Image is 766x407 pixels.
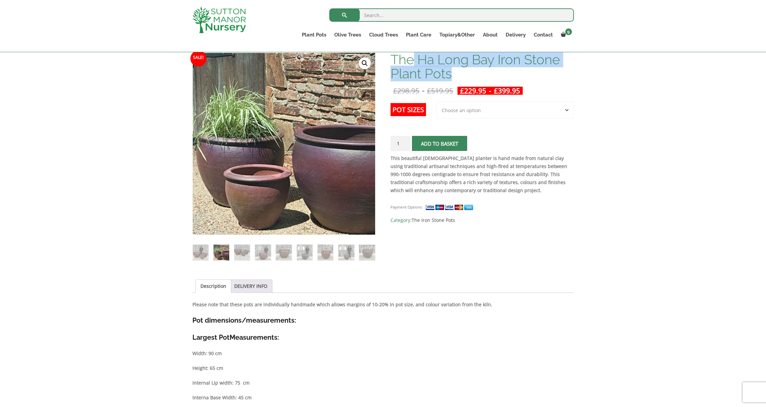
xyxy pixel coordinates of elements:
a: About [479,30,502,39]
a: Contact [530,30,557,39]
a: Cloud Trees [365,30,402,39]
a: Topiary&Other [435,30,479,39]
img: The Ha Long Bay Iron Stone Plant Pots - Image 3 [234,245,250,260]
a: Plant Pots [298,30,330,39]
img: The Ha Long Bay Iron Stone Plant Pots - Image 5 [276,245,291,260]
span: Sale! [190,51,206,67]
del: - [391,87,456,95]
strong: This beautiful [DEMOGRAPHIC_DATA] planter is hand made from natural clay using traditional artisa... [391,155,567,193]
button: Add to basket [412,136,467,151]
strong: Width: 90 cm [192,350,222,356]
input: Search... [329,8,574,22]
img: The Ha Long Bay Iron Stone Plant Pots - Image 8 [338,245,354,260]
img: The Ha Long Bay Iron Stone Plant Pots - Image 2 [214,245,229,260]
bdi: 229.95 [460,86,486,95]
img: logo [192,7,246,33]
span: £ [393,86,397,95]
span: Category: [391,216,574,224]
img: The Ha Long Bay Iron Stone Plant Pots - Image 7 [318,245,333,260]
a: The Iron Stone Pots [412,217,455,223]
label: Pot Sizes [391,103,426,116]
img: The Ha Long Bay Iron Stone Plant Pots - Image 6 [297,245,313,260]
input: Product quantity [391,136,411,151]
ins: - [457,87,523,95]
strong: Please note that these pots are individually handmade which allows margins of 10-20% in pot size,... [192,301,492,308]
span: 9 [565,28,572,35]
img: The Ha Long Bay Iron Stone Plant Pots - Image 4 [255,245,271,260]
strong: Measurements: [230,333,279,341]
strong: Pot dimensions/measurements: [192,316,296,324]
a: View full-screen image gallery [359,57,371,69]
strong: Height: 65 cm [192,365,223,371]
a: 9 [557,30,574,39]
strong: Internal Lip width: 75 cm [192,380,250,386]
bdi: 298.95 [393,86,419,95]
span: £ [494,86,498,95]
small: Payment Options: [391,205,423,210]
a: Delivery [502,30,530,39]
img: The Ha Long Bay Iron Stone Plant Pots - Image 9 [359,245,375,260]
a: DELIVERY INFO [234,280,267,293]
strong: Largest Pot [192,333,230,341]
span: £ [427,86,431,95]
a: Olive Trees [330,30,365,39]
img: payment supported [425,204,476,211]
bdi: 399.95 [494,86,520,95]
a: Plant Care [402,30,435,39]
span: £ [460,86,464,95]
a: Description [200,280,226,293]
h1: The Ha Long Bay Iron Stone Plant Pots [391,53,574,81]
img: The Ha Long Bay Iron Stone Plant Pots [193,245,208,260]
bdi: 519.95 [427,86,453,95]
strong: Interna Base Width: 45 cm [192,394,252,401]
